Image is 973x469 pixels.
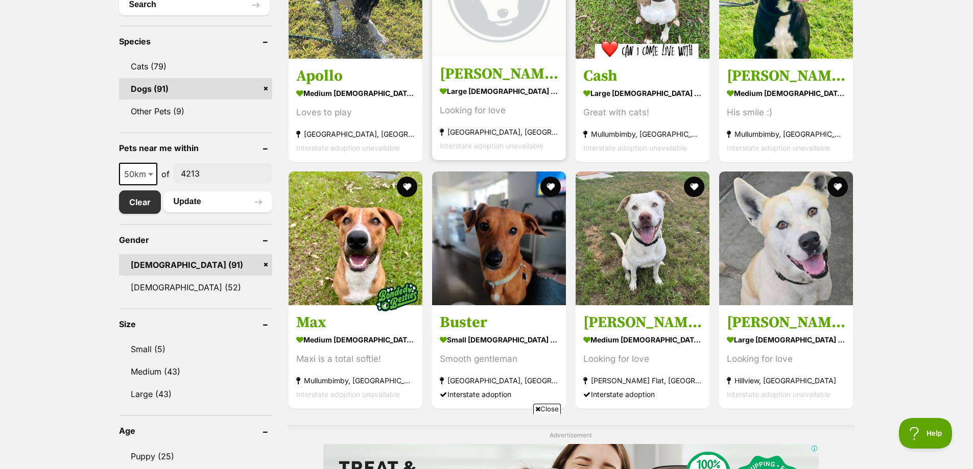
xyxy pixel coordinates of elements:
span: Close [533,404,561,414]
strong: medium [DEMOGRAPHIC_DATA] Dog [583,332,702,347]
strong: Mullumbimby, [GEOGRAPHIC_DATA] [296,374,415,387]
img: Knox - Labrador Retriever Dog [576,171,709,305]
div: Smooth gentleman [440,352,558,366]
header: Species [119,37,272,46]
img: Buster - Dachshund Dog [432,171,566,305]
strong: medium [DEMOGRAPHIC_DATA] Dog [727,85,845,100]
button: favourite [828,177,848,197]
iframe: Advertisement [301,418,673,464]
h3: [PERSON_NAME] [583,313,702,332]
a: Small (5) [119,338,272,360]
header: Age [119,426,272,435]
iframe: Help Scout Beacon - Open [899,418,953,449]
strong: medium [DEMOGRAPHIC_DATA] Dog [296,85,415,100]
span: of [161,168,170,180]
a: Cats (79) [119,56,272,77]
strong: Mullumbimby, [GEOGRAPHIC_DATA] [727,127,845,140]
div: Loves to play [296,105,415,119]
img: bonded besties [371,271,422,323]
div: Interstate adoption [440,387,558,401]
span: Interstate adoption unavailable [727,143,830,152]
h3: Max [296,313,415,332]
a: Puppy (25) [119,446,272,467]
span: Interstate adoption unavailable [583,143,687,152]
strong: [PERSON_NAME] Flat, [GEOGRAPHIC_DATA] [583,374,702,387]
strong: small [DEMOGRAPHIC_DATA] Dog [440,332,558,347]
h3: Cash [583,66,702,85]
a: [DEMOGRAPHIC_DATA] (91) [119,254,272,276]
a: [PERSON_NAME] large [DEMOGRAPHIC_DATA] Dog Looking for love [GEOGRAPHIC_DATA], [GEOGRAPHIC_DATA] ... [432,56,566,160]
a: [DEMOGRAPHIC_DATA] (52) [119,277,272,298]
strong: Hillview, [GEOGRAPHIC_DATA] [727,374,845,387]
div: Great with cats! [583,105,702,119]
a: [PERSON_NAME] medium [DEMOGRAPHIC_DATA] Dog His smile :) Mullumbimby, [GEOGRAPHIC_DATA] Interstat... [719,58,853,162]
h3: Buster [440,313,558,332]
strong: medium [DEMOGRAPHIC_DATA] Dog [296,332,415,347]
span: Interstate adoption unavailable [296,143,400,152]
a: Clear [119,190,161,214]
strong: large [DEMOGRAPHIC_DATA] Dog [583,85,702,100]
h3: Apollo [296,66,415,85]
img: Benson - Mixed breed Dog [719,171,853,305]
a: Apollo medium [DEMOGRAPHIC_DATA] Dog Loves to play [GEOGRAPHIC_DATA], [GEOGRAPHIC_DATA] Interstat... [289,58,422,162]
div: Looking for love [727,352,845,366]
span: 50km [119,163,157,185]
span: Interstate adoption unavailable [727,390,830,399]
span: Interstate adoption unavailable [440,141,543,150]
a: Other Pets (9) [119,101,272,122]
button: favourite [540,177,561,197]
div: Looking for love [583,352,702,366]
strong: large [DEMOGRAPHIC_DATA] Dog [727,332,845,347]
div: Looking for love [440,103,558,117]
a: Large (43) [119,383,272,405]
strong: [GEOGRAPHIC_DATA], [GEOGRAPHIC_DATA] [440,125,558,138]
h3: [PERSON_NAME] [727,313,845,332]
span: Interstate adoption unavailable [296,390,400,399]
a: [PERSON_NAME] medium [DEMOGRAPHIC_DATA] Dog Looking for love [PERSON_NAME] Flat, [GEOGRAPHIC_DATA... [576,305,709,409]
span: 50km [120,167,156,181]
header: Gender [119,235,272,244]
a: [PERSON_NAME] large [DEMOGRAPHIC_DATA] Dog Looking for love Hillview, [GEOGRAPHIC_DATA] Interstat... [719,305,853,409]
a: Medium (43) [119,361,272,382]
div: Interstate adoption [583,387,702,401]
strong: large [DEMOGRAPHIC_DATA] Dog [440,83,558,98]
h3: [PERSON_NAME] [727,66,845,85]
header: Pets near me within [119,143,272,153]
a: Buster small [DEMOGRAPHIC_DATA] Dog Smooth gentleman [GEOGRAPHIC_DATA], [GEOGRAPHIC_DATA] Interst... [432,305,566,409]
a: Max medium [DEMOGRAPHIC_DATA] Dog Maxi is a total softie! Mullumbimby, [GEOGRAPHIC_DATA] Intersta... [289,305,422,409]
input: postcode [174,164,272,183]
img: Max - Australian Kelpie Dog [289,171,422,305]
a: Dogs (91) [119,78,272,100]
div: His smile :) [727,105,845,119]
strong: [GEOGRAPHIC_DATA], [GEOGRAPHIC_DATA] [440,374,558,387]
div: Maxi is a total softie! [296,352,415,366]
strong: [GEOGRAPHIC_DATA], [GEOGRAPHIC_DATA] [296,127,415,140]
a: Cash large [DEMOGRAPHIC_DATA] Dog Great with cats! Mullumbimby, [GEOGRAPHIC_DATA] Interstate adop... [576,58,709,162]
button: Update [163,191,272,212]
header: Size [119,319,272,329]
strong: Mullumbimby, [GEOGRAPHIC_DATA] [583,127,702,140]
h3: [PERSON_NAME] [440,64,558,83]
button: favourite [684,177,704,197]
button: favourite [397,177,417,197]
